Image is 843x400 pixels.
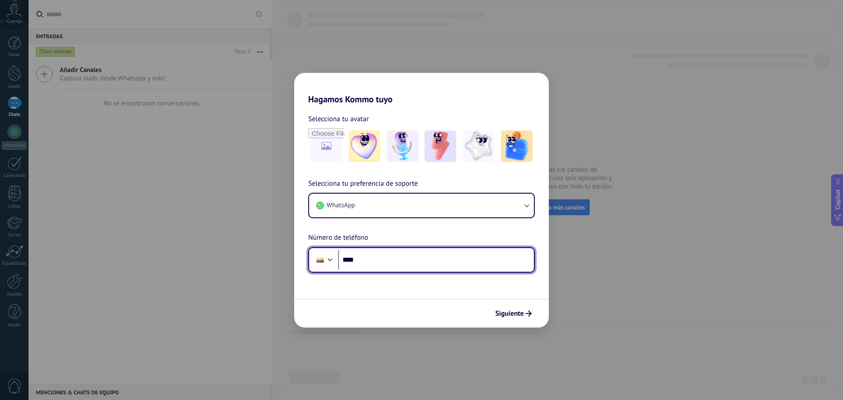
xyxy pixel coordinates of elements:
[425,130,456,162] img: -3.jpeg
[463,130,494,162] img: -4.jpeg
[294,73,549,105] h2: Hagamos Kommo tuyo
[309,194,534,217] button: WhatsApp
[308,232,368,244] span: Número de teléfono
[308,113,369,125] span: Selecciona tu avatar
[308,178,418,190] span: Selecciona tu preferencia de soporte
[349,130,380,162] img: -1.jpeg
[491,306,536,321] button: Siguiente
[327,201,355,210] span: WhatsApp
[495,310,524,317] span: Siguiente
[501,130,533,162] img: -5.jpeg
[312,251,328,269] div: Ecuador: + 593
[387,130,418,162] img: -2.jpeg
